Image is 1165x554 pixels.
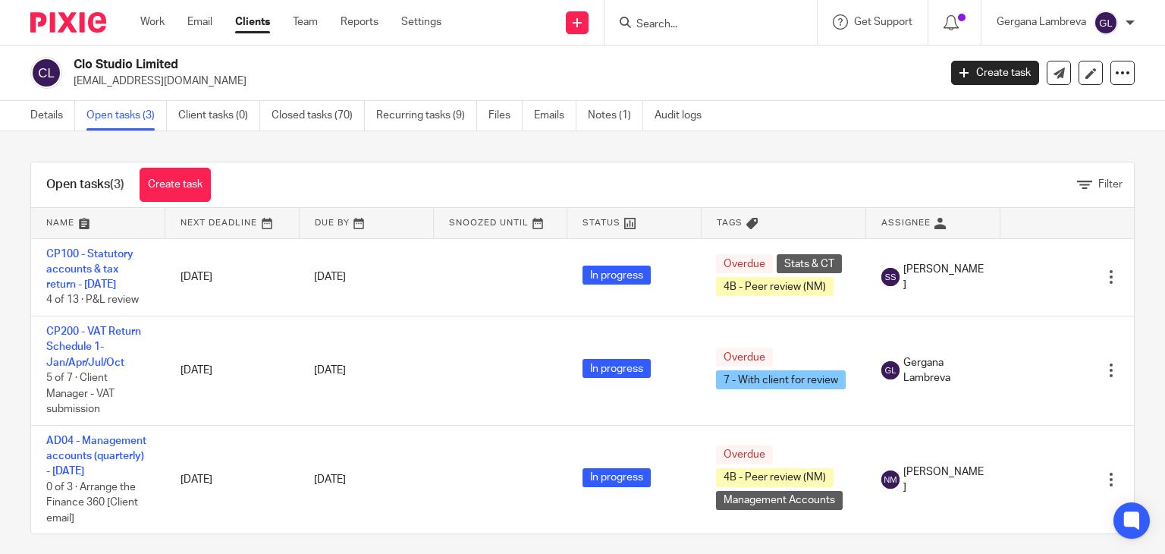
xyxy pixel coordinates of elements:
a: Emails [534,101,576,131]
a: Files [488,101,523,131]
a: Open tasks (3) [86,101,167,131]
img: svg%3E [30,57,62,89]
a: Settings [401,14,441,30]
td: [DATE] [165,316,300,426]
span: [PERSON_NAME] [903,464,985,496]
a: Clients [235,14,270,30]
a: CP200 - VAT Return Schedule 1- Jan/Apr/Jul/Oct [46,326,141,368]
a: Notes (1) [588,101,643,131]
p: [EMAIL_ADDRESS][DOMAIN_NAME] [74,74,928,89]
a: Recurring tasks (9) [376,101,477,131]
span: In progress [582,266,651,285]
a: Details [30,101,75,131]
img: svg%3E [881,361,900,379]
span: [DATE] [314,474,346,485]
span: (3) [110,178,124,190]
a: Work [140,14,165,30]
span: Gergana Lambreva [903,355,985,386]
img: svg%3E [881,471,900,489]
a: Create task [140,168,211,202]
span: Overdue [716,348,773,367]
a: Audit logs [655,101,713,131]
span: Stats & CT [777,254,842,273]
span: Filter [1098,179,1123,190]
span: 4B - Peer review (NM) [716,468,834,487]
span: 4 of 13 · P&L review [46,295,139,306]
a: Closed tasks (70) [272,101,365,131]
a: Create task [951,61,1039,85]
span: In progress [582,468,651,487]
img: svg%3E [881,268,900,286]
h2: Clo Studio Limited [74,57,758,73]
span: Management Accounts [716,491,843,510]
p: Gergana Lambreva [997,14,1086,30]
span: Tags [717,219,743,227]
a: Client tasks (0) [178,101,260,131]
img: Pixie [30,12,106,33]
a: Email [187,14,212,30]
input: Search [635,18,771,32]
a: AD04 - Management accounts (quarterly) - [DATE] [46,436,146,477]
span: 5 of 7 · Client Manager - VAT submission [46,373,115,414]
span: [DATE] [314,365,346,376]
a: Team [293,14,318,30]
span: 4B - Peer review (NM) [716,277,834,296]
a: Reports [341,14,378,30]
span: 7 - With client for review [716,370,846,389]
span: Get Support [854,17,912,27]
a: CP100 - Statutory accounts & tax return - [DATE] [46,249,133,291]
span: Snoozed Until [449,219,529,227]
span: 0 of 3 · Arrange the Finance 360 [Client email] [46,482,138,524]
span: Overdue [716,254,773,273]
h1: Open tasks [46,177,124,193]
span: [PERSON_NAME] [903,262,985,293]
img: svg%3E [1094,11,1118,35]
td: [DATE] [165,425,300,534]
span: [DATE] [314,272,346,282]
td: [DATE] [165,238,300,316]
span: In progress [582,359,651,378]
span: Status [582,219,620,227]
span: Overdue [716,445,773,464]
